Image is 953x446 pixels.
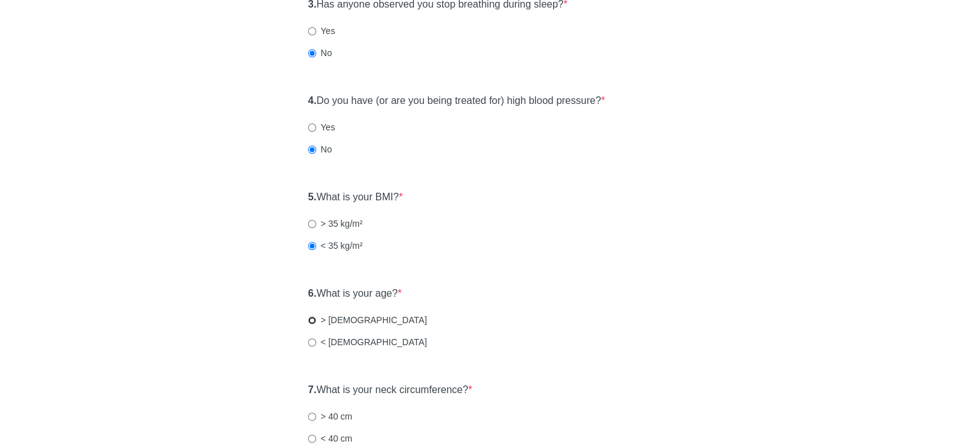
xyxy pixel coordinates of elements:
[308,217,363,230] label: > 35 kg/m²
[308,121,335,134] label: Yes
[308,95,316,106] strong: 4.
[308,242,316,250] input: < 35 kg/m²
[308,49,316,57] input: No
[308,288,316,299] strong: 6.
[308,239,363,252] label: < 35 kg/m²
[308,94,605,108] label: Do you have (or are you being treated for) high blood pressure?
[308,384,316,395] strong: 7.
[308,47,332,59] label: No
[308,143,332,156] label: No
[308,410,352,423] label: > 40 cm
[308,220,316,228] input: > 35 kg/m²
[308,435,316,443] input: < 40 cm
[308,25,335,37] label: Yes
[308,316,316,324] input: > [DEMOGRAPHIC_DATA]
[308,336,427,348] label: < [DEMOGRAPHIC_DATA]
[308,192,316,202] strong: 5.
[308,383,472,397] label: What is your neck circumference?
[308,314,427,326] label: > [DEMOGRAPHIC_DATA]
[308,413,316,421] input: > 40 cm
[308,146,316,154] input: No
[308,432,352,445] label: < 40 cm
[308,338,316,346] input: < [DEMOGRAPHIC_DATA]
[308,27,316,35] input: Yes
[308,287,402,301] label: What is your age?
[308,123,316,132] input: Yes
[308,190,402,205] label: What is your BMI?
